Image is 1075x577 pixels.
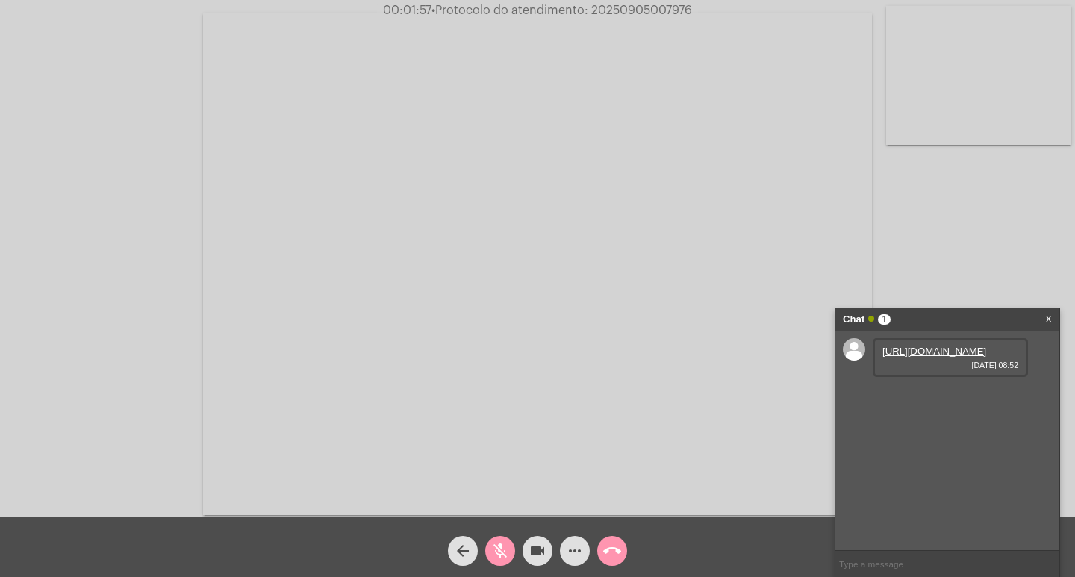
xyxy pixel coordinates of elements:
[529,542,546,560] mat-icon: videocam
[603,542,621,560] mat-icon: call_end
[878,314,891,325] span: 1
[882,346,986,357] a: [URL][DOMAIN_NAME]
[868,316,874,322] span: Online
[566,542,584,560] mat-icon: more_horiz
[454,542,472,560] mat-icon: arrow_back
[383,4,431,16] span: 00:01:57
[431,4,435,16] span: •
[882,361,1018,369] span: [DATE] 08:52
[843,308,864,331] strong: Chat
[835,551,1059,577] input: Type a message
[491,542,509,560] mat-icon: mic_off
[431,4,692,16] span: Protocolo do atendimento: 20250905007976
[1045,308,1052,331] a: X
